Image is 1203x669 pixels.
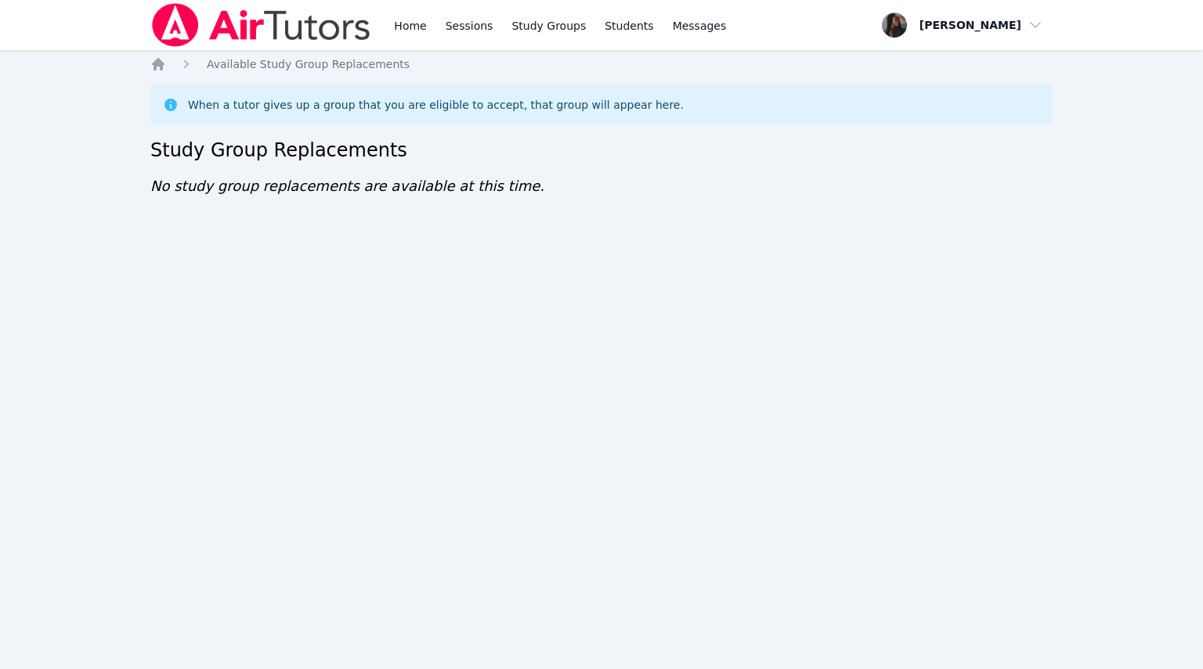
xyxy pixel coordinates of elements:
[150,138,1053,163] h2: Study Group Replacements
[673,18,727,34] span: Messages
[207,56,410,72] a: Available Study Group Replacements
[150,178,544,194] span: No study group replacements are available at this time.
[150,56,1053,72] nav: Breadcrumb
[207,58,410,70] span: Available Study Group Replacements
[188,97,684,113] div: When a tutor gives up a group that you are eligible to accept, that group will appear here.
[150,3,372,47] img: Air Tutors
